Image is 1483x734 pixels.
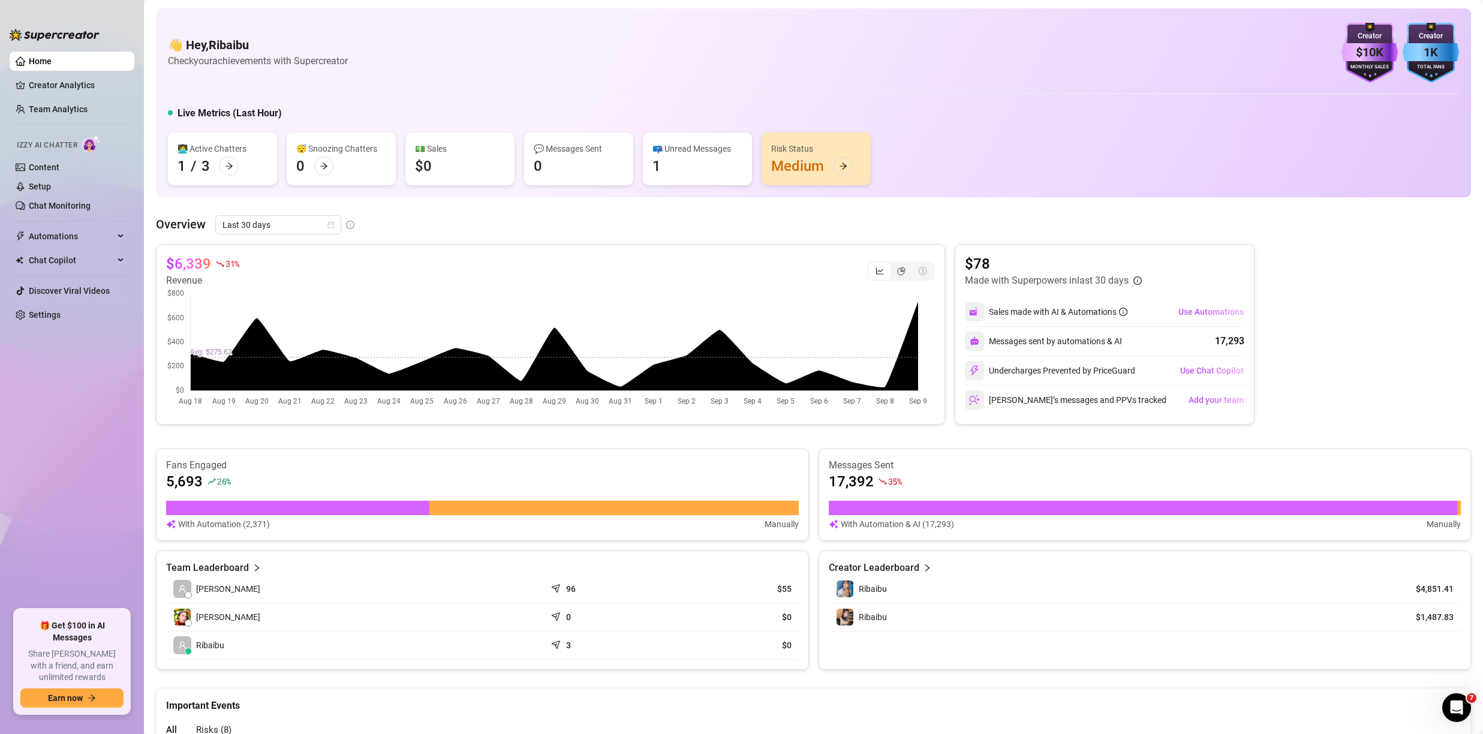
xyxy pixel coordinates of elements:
span: info-circle [1133,276,1142,285]
img: svg%3e [969,365,980,376]
div: Sales made with AI & Automations [989,305,1127,318]
span: Izzy AI Chatter [17,140,77,151]
span: 26 % [217,476,231,487]
iframe: Intercom live chat [1442,693,1471,722]
span: Automations [29,227,114,246]
a: Settings [29,310,61,320]
div: Total Fans [1403,64,1459,71]
div: 1 [652,157,661,176]
span: rise [207,477,216,486]
a: Creator Analytics [29,76,125,95]
article: Manually [765,518,799,531]
article: Creator Leaderboard [829,561,919,575]
div: $0 [415,157,432,176]
h4: 👋 Hey, Ribaibu [168,37,348,53]
div: 👩‍💻 Active Chatters [178,142,267,155]
span: calendar [327,221,335,228]
div: 0 [296,157,305,176]
span: Use Chat Copilot [1180,366,1244,375]
span: pie-chart [897,267,906,275]
div: Creator [1341,31,1398,42]
article: Fans Engaged [166,459,799,472]
span: right [252,561,261,575]
img: svg%3e [969,306,980,317]
article: $78 [965,254,1142,273]
span: Share [PERSON_NAME] with a friend, and earn unlimited rewards [20,648,124,684]
article: $4,851.41 [1399,583,1454,595]
button: Use Chat Copilot [1180,361,1244,380]
span: fall [879,477,887,486]
span: arrow-right [225,162,233,170]
span: arrow-right [839,162,847,170]
span: [PERSON_NAME] [196,582,260,595]
img: purple-badge-B9DA21FR.svg [1341,23,1398,83]
article: Check your achievements with Supercreator [168,53,348,68]
a: Discover Viral Videos [29,286,110,296]
img: logo-BBDzfeDw.svg [10,29,100,41]
article: 96 [566,583,576,595]
article: With Automation (2,371) [178,518,270,531]
img: AI Chatter [82,135,101,152]
div: 17,293 [1215,334,1244,348]
div: Creator [1403,31,1459,42]
span: Earn now [48,693,83,703]
article: Manually [1427,518,1461,531]
div: Undercharges Prevented by PriceGuard [965,361,1135,380]
button: Use Automations [1178,302,1244,321]
div: 💵 Sales [415,142,505,155]
h5: Live Metrics (Last Hour) [178,106,282,121]
img: Ribaibu [837,609,853,625]
span: arrow-right [320,162,328,170]
article: $1,487.83 [1399,611,1454,623]
article: 3 [566,639,571,651]
span: 7 [1467,693,1476,703]
span: user [178,641,186,649]
a: Content [29,163,59,172]
article: Revenue [166,273,239,288]
span: info-circle [1119,308,1127,316]
span: fall [216,260,224,268]
article: 5,693 [166,472,203,491]
span: 31 % [225,258,239,269]
div: 💬 Messages Sent [534,142,624,155]
img: svg%3e [970,336,979,346]
span: arrow-right [88,694,96,702]
span: Ribaibu [859,612,887,622]
div: Important Events [166,688,1461,713]
div: 😴 Snoozing Chatters [296,142,386,155]
div: 📪 Unread Messages [652,142,742,155]
img: Chat Copilot [16,256,23,264]
span: line-chart [876,267,884,275]
article: With Automation & AI (17,293) [841,518,954,531]
div: Messages sent by automations & AI [965,332,1122,351]
span: user [178,585,186,593]
div: 0 [534,157,542,176]
span: dollar-circle [919,267,927,275]
span: Last 30 days [222,216,334,234]
img: svg%3e [829,518,838,531]
span: info-circle [346,221,354,229]
img: svg%3e [166,518,176,531]
a: Team Analytics [29,104,88,114]
div: Risk Status [771,142,861,155]
article: Made with Superpowers in last 30 days [965,273,1129,288]
span: Use Automations [1178,307,1244,317]
article: Overview [156,215,206,233]
span: Ribaibu [196,639,224,652]
img: Carrie-Ann Burn… [174,609,191,625]
span: right [923,561,931,575]
article: $55 [679,583,792,595]
article: 0 [566,611,571,623]
a: Chat Monitoring [29,201,91,210]
img: Ribaibu [837,580,853,597]
img: blue-badge-DgoSNQY1.svg [1403,23,1459,83]
button: Add your team [1188,390,1244,410]
span: send [551,637,563,649]
div: Monthly Sales [1341,64,1398,71]
a: Home [29,56,52,66]
span: 35 % [888,476,902,487]
button: Earn nowarrow-right [20,688,124,708]
span: [PERSON_NAME] [196,610,260,624]
span: thunderbolt [16,231,25,241]
span: Chat Copilot [29,251,114,270]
